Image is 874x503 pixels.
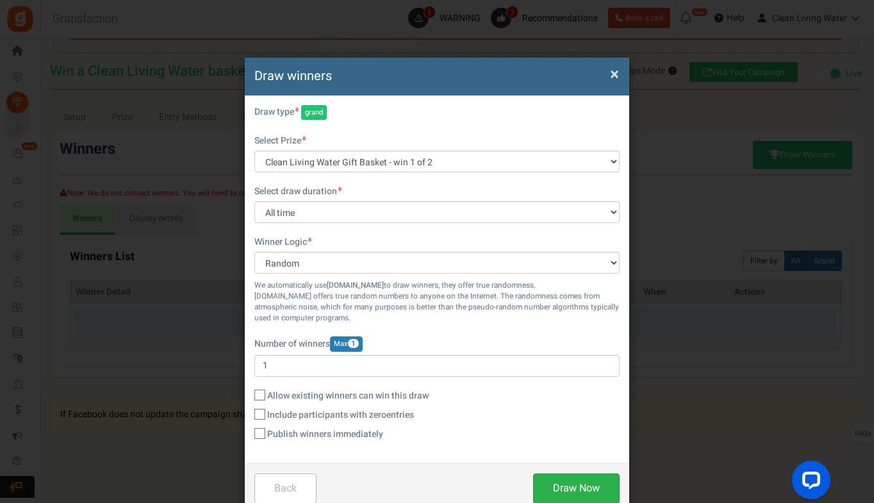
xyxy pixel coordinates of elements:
[330,336,363,352] span: Max
[254,280,620,324] small: We automatically use to draw winners, they offer true randomness. [DOMAIN_NAME] offers true rando...
[610,62,619,87] span: ×
[254,135,306,147] label: Select Prize
[610,68,619,81] button: Close
[386,409,414,422] span: Entries
[267,428,383,441] span: Publish winners immediately
[348,339,359,348] span: 1
[327,280,384,291] b: [DOMAIN_NAME]
[267,409,414,422] span: Include participants with zero
[301,105,327,120] span: grand
[254,236,312,249] label: Winner Logic
[254,185,342,198] label: Select draw duration
[254,336,363,352] label: Number of winners
[254,106,299,119] label: Draw type
[254,67,620,86] h4: Draw winners
[267,390,429,402] span: Allow existing winners can win this draw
